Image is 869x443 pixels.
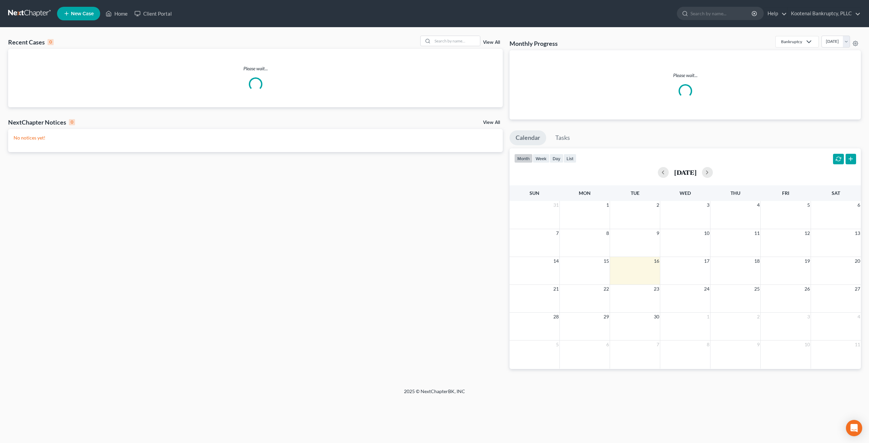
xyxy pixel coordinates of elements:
span: 31 [553,201,559,209]
input: Search by name... [432,36,480,46]
span: 3 [706,201,710,209]
a: Client Portal [131,7,175,20]
h2: [DATE] [674,169,697,176]
span: 14 [553,257,559,265]
div: Open Intercom Messenger [846,420,862,436]
span: 13 [854,229,861,237]
button: list [563,154,576,163]
div: Bankruptcy [781,39,802,44]
span: 21 [553,285,559,293]
span: 26 [804,285,811,293]
h3: Monthly Progress [510,39,558,48]
span: 19 [804,257,811,265]
span: Thu [731,190,740,196]
span: 6 [606,340,610,349]
span: 18 [754,257,760,265]
span: 4 [857,313,861,321]
span: Sun [530,190,539,196]
span: 24 [703,285,710,293]
p: Please wait... [515,72,855,79]
span: 15 [603,257,610,265]
a: View All [483,40,500,45]
button: month [514,154,533,163]
a: Help [764,7,787,20]
input: Search by name... [690,7,753,20]
a: Calendar [510,130,546,145]
span: 12 [804,229,811,237]
span: 7 [656,340,660,349]
span: 2 [756,313,760,321]
span: 29 [603,313,610,321]
span: 4 [756,201,760,209]
span: 17 [703,257,710,265]
span: 8 [706,340,710,349]
span: 10 [804,340,811,349]
a: Home [102,7,131,20]
span: 9 [656,229,660,237]
span: 25 [754,285,760,293]
div: 0 [69,119,75,125]
div: NextChapter Notices [8,118,75,126]
span: Fri [782,190,789,196]
span: 5 [807,201,811,209]
p: No notices yet! [14,134,497,141]
div: 2025 © NextChapterBK, INC [241,388,628,400]
span: Tue [631,190,640,196]
span: 9 [756,340,760,349]
span: New Case [71,11,94,16]
p: Please wait... [8,65,503,72]
div: Recent Cases [8,38,54,46]
span: 1 [706,313,710,321]
span: 5 [555,340,559,349]
span: 27 [854,285,861,293]
span: 2 [656,201,660,209]
button: day [550,154,563,163]
span: Wed [680,190,691,196]
span: 23 [653,285,660,293]
span: 7 [555,229,559,237]
span: 11 [854,340,861,349]
span: 8 [606,229,610,237]
span: 30 [653,313,660,321]
span: 22 [603,285,610,293]
span: 28 [553,313,559,321]
span: Mon [579,190,591,196]
div: 0 [48,39,54,45]
a: Tasks [549,130,576,145]
span: 6 [857,201,861,209]
span: 1 [606,201,610,209]
a: Kootenai Bankruptcy, PLLC [788,7,861,20]
button: week [533,154,550,163]
span: Sat [832,190,840,196]
span: 3 [807,313,811,321]
span: 16 [653,257,660,265]
span: 11 [754,229,760,237]
span: 20 [854,257,861,265]
span: 10 [703,229,710,237]
a: View All [483,120,500,125]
